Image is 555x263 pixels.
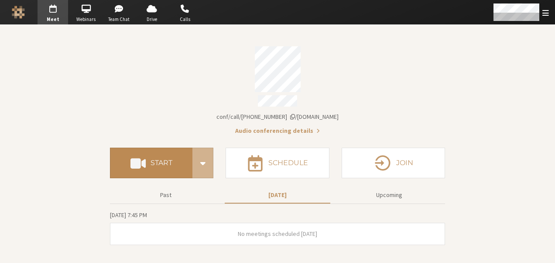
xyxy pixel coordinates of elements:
[110,210,445,245] section: Today's Meetings
[216,113,339,121] span: Copy my meeting room link
[225,187,330,203] button: [DATE]
[104,16,134,23] span: Team Chat
[137,16,167,23] span: Drive
[342,148,445,178] button: Join
[216,112,339,121] button: Copy my meeting room linkCopy my meeting room link
[226,148,329,178] button: Schedule
[151,159,172,166] h4: Start
[12,6,25,19] img: Iotum
[235,126,320,135] button: Audio conferencing details
[110,148,192,178] button: Start
[192,148,213,178] div: Start conference options
[113,187,219,203] button: Past
[238,230,317,238] span: No meetings scheduled [DATE]
[110,40,445,135] section: Account details
[71,16,101,23] span: Webinars
[396,159,413,166] h4: Join
[268,159,308,166] h4: Schedule
[110,211,147,219] span: [DATE] 7:45 PM
[170,16,200,23] span: Calls
[533,240,548,257] iframe: Chat
[336,187,442,203] button: Upcoming
[38,16,68,23] span: Meet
